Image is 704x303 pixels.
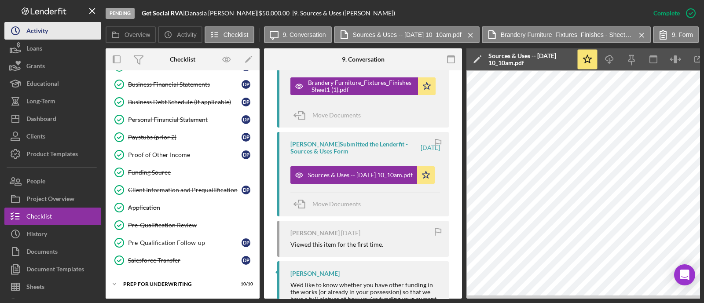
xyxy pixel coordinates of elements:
[4,190,101,208] button: Project Overview
[128,222,255,229] div: Pre-Qualification Review
[106,26,156,43] button: Overview
[26,40,42,59] div: Loans
[110,199,255,216] a: Application
[128,81,242,88] div: Business Financial Statements
[341,230,360,237] time: 2025-06-10 13:55
[353,31,462,38] label: Sources & Uses -- [DATE] 10_10am.pdf
[290,230,340,237] div: [PERSON_NAME]
[4,75,101,92] button: Educational
[4,278,101,296] button: Sheets
[26,260,84,280] div: Document Templates
[264,26,332,43] button: 9. Conversation
[308,79,414,93] div: Brandery Furniture_Fixtures_Finishes - Sheet1 (1).pdf
[142,9,183,17] b: Get Social RVA
[128,204,255,211] div: Application
[334,26,480,43] button: Sources & Uses -- [DATE] 10_10am.pdf
[290,141,419,155] div: [PERSON_NAME] Submitted the Lenderfit - Sources & Uses Form
[110,181,255,199] a: Client Information and PrequailificationDP
[242,238,250,247] div: D P
[4,172,101,190] a: People
[170,56,195,63] div: Checklist
[128,151,242,158] div: Proof of Other Income
[26,172,45,192] div: People
[26,208,52,227] div: Checklist
[312,111,361,119] span: Move Documents
[26,225,47,245] div: History
[26,92,55,112] div: Long-Term
[26,110,56,130] div: Dashboard
[501,31,633,38] label: Brandery Furniture_Fixtures_Finishes - Sheet1 (1).pdf
[653,26,699,43] button: 9. Form
[4,243,101,260] a: Documents
[4,225,101,243] button: History
[4,110,101,128] button: Dashboard
[4,92,101,110] button: Long-Term
[110,76,255,93] a: Business Financial StatementsDP
[4,260,101,278] button: Document Templates
[158,26,202,43] button: Activity
[26,145,78,165] div: Product Templates
[292,10,395,17] div: | 9. Sources & Uses ([PERSON_NAME])
[123,281,231,287] div: Prep for Underwriting
[488,52,572,66] div: Sources & Uses -- [DATE] 10_10am.pdf
[242,98,250,106] div: D P
[242,256,250,265] div: D P
[128,99,242,106] div: Business Debt Schedule (if applicable)
[26,278,44,298] div: Sheets
[242,133,250,142] div: D P
[106,8,135,19] div: Pending
[4,145,101,163] button: Product Templates
[185,10,259,17] div: Danasia [PERSON_NAME] |
[290,166,435,184] button: Sources & Uses -- [DATE] 10_10am.pdf
[242,80,250,89] div: D P
[142,10,185,17] div: |
[653,4,680,22] div: Complete
[128,169,255,176] div: Funding Source
[290,104,370,126] button: Move Documents
[421,144,440,151] time: 2025-06-10 14:10
[26,57,45,77] div: Grants
[110,146,255,164] a: Proof of Other IncomeDP
[290,77,436,95] button: Brandery Furniture_Fixtures_Finishes - Sheet1 (1).pdf
[224,31,249,38] label: Checklist
[128,239,242,246] div: Pre-Qualification Follow-up
[242,115,250,124] div: D P
[283,31,326,38] label: 9. Conversation
[645,4,700,22] button: Complete
[110,93,255,111] a: Business Debt Schedule (if applicable)DP
[110,128,255,146] a: Paystubs (prior 2)DP
[290,241,383,248] div: Viewed this item for the first time.
[110,164,255,181] a: Funding Source
[4,22,101,40] button: Activity
[482,26,651,43] button: Brandery Furniture_Fixtures_Finishes - Sheet1 (1).pdf
[674,264,695,285] div: Open Intercom Messenger
[4,128,101,145] button: Clients
[26,243,58,263] div: Documents
[237,281,253,287] div: 10 / 10
[4,40,101,57] a: Loans
[125,31,150,38] label: Overview
[177,31,196,38] label: Activity
[242,186,250,194] div: D P
[672,31,693,38] label: 9. Form
[4,208,101,225] button: Checklist
[128,116,242,123] div: Personal Financial Statement
[290,193,370,215] button: Move Documents
[128,186,242,193] div: Client Information and Prequailification
[342,56,385,63] div: 9. Conversation
[26,75,59,95] div: Educational
[290,270,340,277] div: [PERSON_NAME]
[128,134,242,141] div: Paystubs (prior 2)
[205,26,254,43] button: Checklist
